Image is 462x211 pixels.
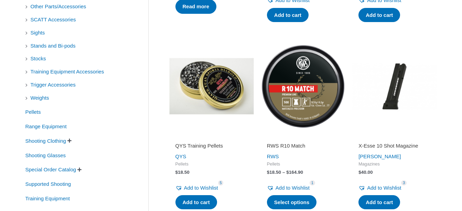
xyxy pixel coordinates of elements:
h2: RWS R10 Match [267,142,339,149]
span: Trigger Accessories [30,79,76,91]
span: Pellets [267,161,339,167]
a: Add to Wishlist [175,183,218,193]
span: Shooting Clothing [25,135,67,147]
span: Add to Wishlist [367,185,401,191]
span: Add to Wishlist [184,185,218,191]
span:  [77,167,82,172]
span: Supported Shooting [25,178,72,190]
img: RWS R10 Match [261,44,345,129]
iframe: Customer reviews powered by Trustpilot [358,133,431,141]
a: Sights [30,29,46,35]
span: $ [358,170,361,175]
a: Trigger Accessories [30,81,76,87]
iframe: Customer reviews powered by Trustpilot [175,133,248,141]
span: $ [267,170,270,175]
a: [PERSON_NAME] [358,153,401,159]
span:  [67,138,72,143]
span: Other Parts/Accessories [30,1,87,12]
a: Add to Wishlist [358,183,401,193]
a: SCATT Accessories [30,16,77,22]
a: Other Parts/Accessories [30,3,87,9]
span: Stocks [30,53,47,64]
span: Stands and Bi-pods [30,40,76,52]
span: Magazines [358,161,431,167]
a: Add to cart: “X-Esse 10 Shot Magazine” [358,195,400,210]
a: Select options for “RWS R10 Match” [267,195,317,210]
img: QYS Training Pellets [169,44,254,129]
span: 1 [310,180,315,185]
span: 3 [401,180,407,185]
span: Special Order Catalog [25,164,77,175]
span: $ [175,170,178,175]
a: QYS Training Pellets [175,142,248,152]
a: Add to Wishlist [267,183,310,193]
a: Pellets [25,109,42,114]
bdi: 40.00 [358,170,373,175]
span: Shooting Glasses [25,150,67,161]
span: Training Equipment Accessories [30,66,105,78]
a: QYS [175,153,186,159]
span: Pellets [175,161,248,167]
span: Sights [30,27,46,39]
a: Shooting Clothing [25,138,67,143]
bdi: 18.50 [175,170,190,175]
span: 5 [218,180,224,185]
h2: X-Esse 10 Shot Magazine [358,142,431,149]
span: Pellets [25,106,42,118]
a: Weights [30,94,50,100]
span: $ [286,170,289,175]
img: X-Esse 10 Shot Magazine [352,44,437,129]
a: X-Esse 10 Shot Magazine [358,142,431,152]
h2: QYS Training Pellets [175,142,248,149]
a: Add to cart: “QYS Training Pellets” [175,195,217,210]
a: Training Equipment [25,195,71,201]
bdi: 164.90 [286,170,303,175]
a: Stands and Bi-pods [30,42,76,48]
span: Range Equipment [25,121,67,132]
a: Training Equipment Accessories [30,68,105,74]
span: Training Equipment [25,193,71,204]
a: Special Order Catalog [25,166,77,172]
a: Add to cart: “QYS Match Pellets” [358,8,400,22]
span: Weights [30,92,50,104]
span: – [282,170,285,175]
a: Add to cart: “QYS Olympic Pellets” [267,8,309,22]
a: Shooting Glasses [25,152,67,158]
span: SCATT Accessories [30,14,77,26]
a: Stocks [30,55,47,61]
a: Supported Shooting [25,181,72,187]
a: RWS [267,153,279,159]
iframe: Customer reviews powered by Trustpilot [267,133,339,141]
span: Add to Wishlist [276,185,310,191]
a: Range Equipment [25,123,67,129]
bdi: 18.50 [267,170,281,175]
a: RWS R10 Match [267,142,339,152]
